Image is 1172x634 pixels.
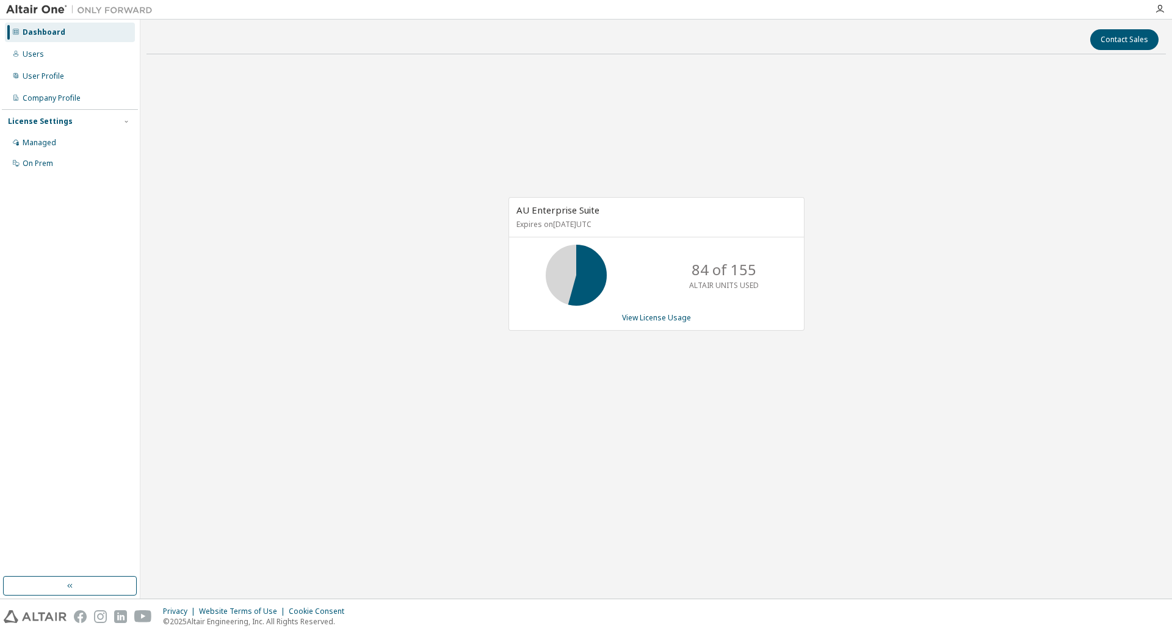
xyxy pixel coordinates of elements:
[163,616,352,627] p: © 2025 Altair Engineering, Inc. All Rights Reserved.
[199,607,289,616] div: Website Terms of Use
[23,71,64,81] div: User Profile
[23,27,65,37] div: Dashboard
[114,610,127,623] img: linkedin.svg
[692,259,756,280] p: 84 of 155
[74,610,87,623] img: facebook.svg
[8,117,73,126] div: License Settings
[1090,29,1159,50] button: Contact Sales
[163,607,199,616] div: Privacy
[516,219,794,229] p: Expires on [DATE] UTC
[23,49,44,59] div: Users
[4,610,67,623] img: altair_logo.svg
[134,610,152,623] img: youtube.svg
[689,280,759,290] p: ALTAIR UNITS USED
[516,204,599,216] span: AU Enterprise Suite
[23,138,56,148] div: Managed
[94,610,107,623] img: instagram.svg
[23,93,81,103] div: Company Profile
[6,4,159,16] img: Altair One
[23,159,53,168] div: On Prem
[289,607,352,616] div: Cookie Consent
[622,312,691,323] a: View License Usage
